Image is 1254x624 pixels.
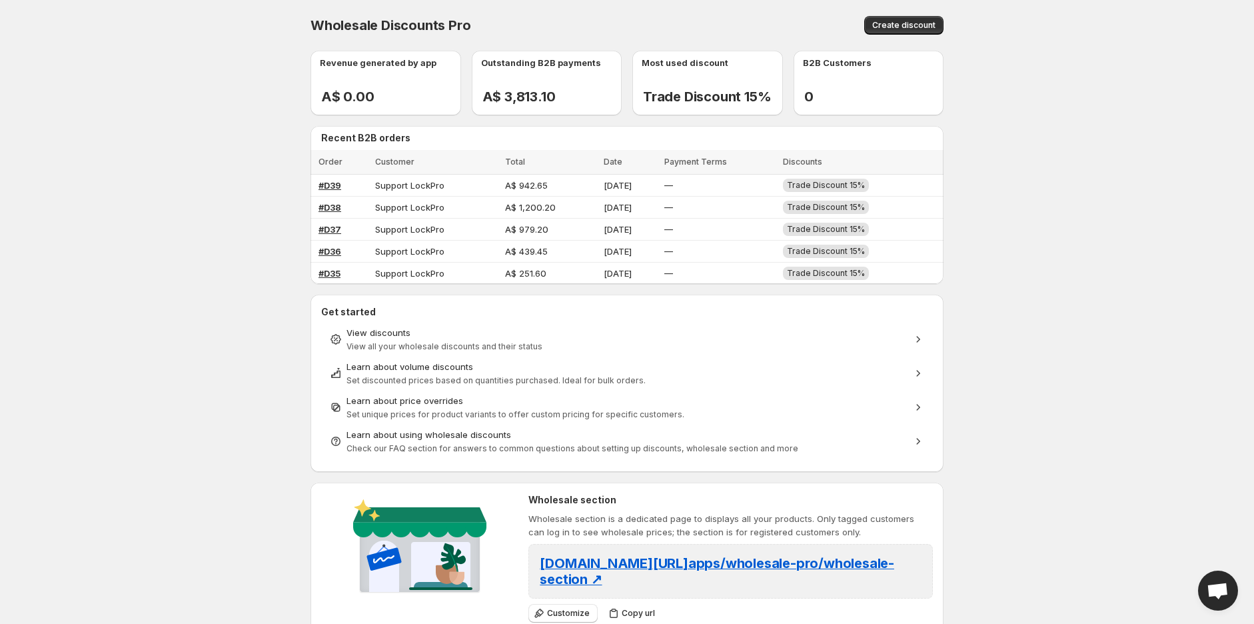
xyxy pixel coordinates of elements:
[604,246,632,257] span: [DATE]
[547,608,590,619] span: Customize
[604,180,632,191] span: [DATE]
[318,268,340,279] a: #D35
[1198,571,1238,611] div: Open chat
[318,202,341,213] a: #D38
[375,246,444,257] span: Support LockPro
[787,246,865,256] span: Trade Discount 15%
[375,268,444,279] span: Support LockPro
[604,202,632,213] span: [DATE]
[787,180,865,190] span: Trade Discount 15%
[540,559,894,586] a: [DOMAIN_NAME][URL]apps/wholesale-pro/wholesale-section ↗
[318,157,342,167] span: Order
[804,89,944,105] h2: 0
[348,493,492,604] img: Wholesale section
[664,180,673,191] span: —
[375,224,444,235] span: Support LockPro
[321,89,461,105] h2: A$ 0.00
[375,202,444,213] span: Support LockPro
[375,180,444,191] span: Support LockPro
[604,224,632,235] span: [DATE]
[505,157,525,167] span: Total
[664,157,727,167] span: Payment Terms
[346,443,798,453] span: Check our FAQ section for answers to common questions about setting up discounts, wholesale secti...
[346,375,646,385] span: Set discounted prices based on quantities purchased. Ideal for bulk orders.
[346,394,908,407] div: Learn about price overrides
[803,56,872,69] p: B2B Customers
[664,224,673,235] span: —
[311,17,470,33] span: Wholesale Discounts Pro
[643,89,783,105] h2: Trade Discount 15%
[622,608,655,619] span: Copy url
[603,604,663,623] button: Copy url
[505,246,548,257] span: A$ 439.45
[528,604,598,623] button: Customize
[664,268,673,279] span: —
[482,89,622,105] h2: A$ 3,813.10
[528,512,933,539] p: Wholesale section is a dedicated page to displays all your products. Only tagged customers can lo...
[540,555,894,587] span: [DOMAIN_NAME][URL] apps/wholesale-pro/wholesale-section ↗
[375,157,414,167] span: Customer
[783,157,822,167] span: Discounts
[346,428,908,441] div: Learn about using wholesale discounts
[787,202,865,212] span: Trade Discount 15%
[787,268,865,278] span: Trade Discount 15%
[318,180,341,191] a: #D39
[642,56,728,69] p: Most used discount
[320,56,436,69] p: Revenue generated by app
[872,20,936,31] span: Create discount
[505,224,548,235] span: A$ 979.20
[505,268,546,279] span: A$ 251.60
[604,157,622,167] span: Date
[321,131,938,145] h2: Recent B2B orders
[346,360,908,373] div: Learn about volume discounts
[346,409,684,419] span: Set unique prices for product variants to offer custom pricing for specific customers.
[864,16,943,35] button: Create discount
[318,246,341,257] a: #D36
[321,305,933,319] h2: Get started
[787,224,865,234] span: Trade Discount 15%
[481,56,601,69] p: Outstanding B2B payments
[664,202,673,213] span: —
[346,341,542,351] span: View all your wholesale discounts and their status
[505,202,556,213] span: A$ 1,200.20
[346,326,908,339] div: View discounts
[505,180,548,191] span: A$ 942.65
[664,246,673,257] span: —
[604,268,632,279] span: [DATE]
[528,493,933,507] h2: Wholesale section
[318,224,341,235] a: #D37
